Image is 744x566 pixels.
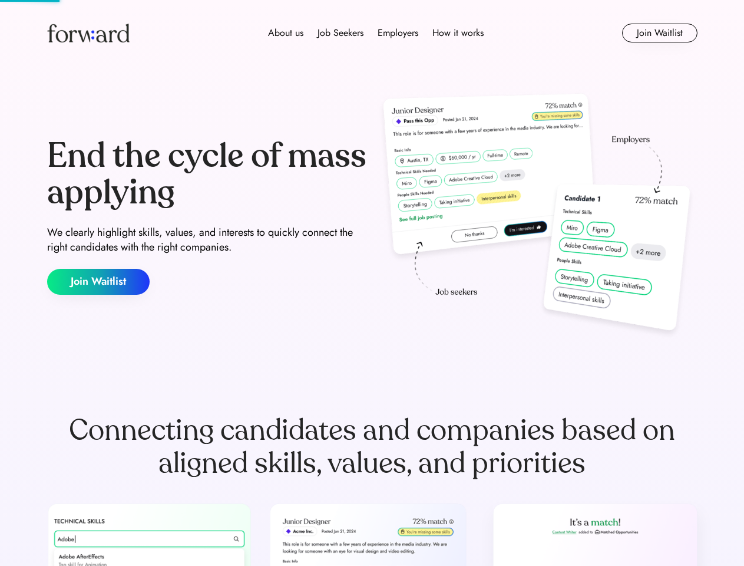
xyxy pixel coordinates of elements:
button: Join Waitlist [47,269,150,295]
button: Join Waitlist [622,24,697,42]
img: Forward logo [47,24,130,42]
img: hero-image.png [377,90,697,343]
div: Connecting candidates and companies based on aligned skills, values, and priorities [47,414,697,480]
div: About us [268,26,303,40]
div: We clearly highlight skills, values, and interests to quickly connect the right candidates with t... [47,225,368,255]
div: Employers [378,26,418,40]
div: How it works [432,26,484,40]
div: End the cycle of mass applying [47,138,368,210]
div: Job Seekers [318,26,363,40]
